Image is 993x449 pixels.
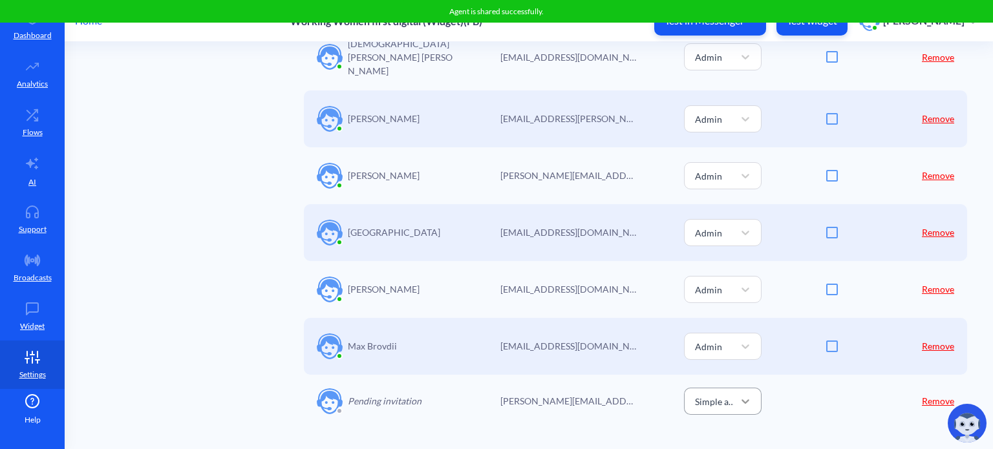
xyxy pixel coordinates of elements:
[948,404,987,443] img: copilot-icon.svg
[922,340,954,351] a: Remove
[317,44,343,70] img: user image
[500,339,636,353] p: maksym.brovdii@botscrew.com
[500,50,636,64] p: shisleni@womenfirstdigital.org
[348,395,422,406] i: Pending invitation
[348,282,420,296] p: [PERSON_NAME]
[317,106,343,132] img: user image
[500,169,636,182] p: elvira.solnyshkina@botscrew.com
[695,394,735,408] div: Simple admin
[695,339,722,353] div: Admin
[14,30,52,41] p: Dashboard
[348,37,453,78] p: [DEMOGRAPHIC_DATA] [PERSON_NAME] [PERSON_NAME]
[695,169,722,182] div: Admin
[28,176,36,188] p: AI
[922,395,954,406] a: Remove
[922,227,954,238] a: Remove
[695,282,722,296] div: Admin
[348,225,440,239] p: [GEOGRAPHIC_DATA]
[922,170,954,181] a: Remove
[348,339,397,353] p: Max Brovdii
[922,113,954,124] a: Remove
[19,224,47,235] p: Support
[500,225,636,239] p: florenciab@womenfirstdigital.org
[317,163,343,189] img: user image
[449,6,544,16] span: Agent is shared successfully.
[317,388,343,414] img: user image
[25,414,41,426] span: Help
[695,112,722,125] div: Admin
[317,220,343,245] img: user image
[348,112,420,125] p: [PERSON_NAME]
[922,52,954,63] a: Remove
[17,78,48,90] p: Analytics
[14,272,52,284] p: Broadcasts
[695,225,722,239] div: Admin
[500,394,636,408] p: julia.korzh@botscrew.com
[500,112,636,125] p: daria.pavlenko@botscrew.com
[348,169,420,182] p: [PERSON_NAME]
[19,369,46,381] p: Settings
[695,50,722,64] div: Admin
[922,284,954,295] a: Remove
[317,333,343,359] img: user image
[20,320,45,332] p: Widget
[500,282,636,296] p: jai@womenfirstdigital.org
[23,127,43,138] p: Flows
[317,277,343,302] img: user image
